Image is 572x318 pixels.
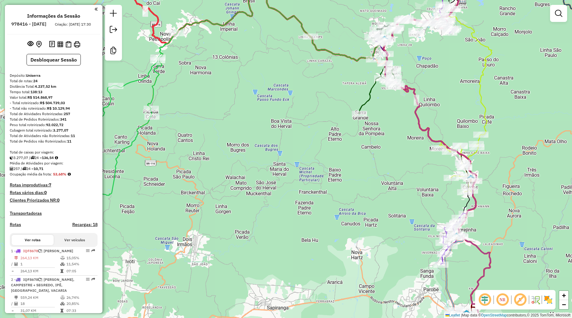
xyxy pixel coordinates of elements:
[10,161,98,166] div: Média de Atividades por viagem:
[477,292,492,307] span: Ocultar deslocamento
[20,301,60,307] td: 18
[60,309,63,313] i: Tempo total em rota
[27,54,81,65] button: Desbloquear Sessão
[10,111,98,117] div: Total de Atividades Roteirizadas:
[44,190,47,195] strong: 0
[467,175,475,182] img: Três Coroas
[495,292,510,307] span: Ocultar NR
[72,222,98,227] h4: Recargas: 18
[20,268,60,274] td: 264,13 KM
[552,7,565,19] a: Exibir filtros
[20,255,60,261] td: 264,13 KM
[30,156,34,160] i: Total de rotas
[10,156,13,160] i: Cubagem total roteirizado
[22,167,26,171] i: Total de rotas
[107,44,120,58] a: Criar modelo
[49,182,51,188] strong: 7
[60,262,65,266] i: % de utilização da cubagem
[562,291,566,299] span: +
[30,90,42,94] strong: 138:13
[452,232,460,240] img: Igrejinha
[66,295,95,301] td: 26,74%
[27,95,52,100] strong: R$ 514.868,97
[559,291,568,300] a: Zoom in
[11,277,74,293] span: 2 -
[10,95,98,100] div: Valor total:
[57,197,59,203] strong: 0
[34,166,43,171] strong: 10,71
[60,117,66,122] strong: 341
[35,40,43,49] button: Centralizar mapa no depósito ou ponto de apoio
[48,40,56,49] button: Logs desbloquear sessão
[55,156,58,160] i: Meta Caixas/viagem: 1,00 Diferença: 135,54
[60,269,63,273] i: Tempo total em rota
[46,122,63,127] strong: 92.022,72
[35,84,56,89] strong: 4.237,52 km
[10,150,98,155] div: Total de caixas por viagem:
[53,172,66,176] strong: 53,68%
[10,198,98,203] h4: Clientes Priorizados NR:
[10,89,98,95] div: Tempo total:
[60,296,65,299] i: % de utilização do peso
[66,255,95,261] td: 15,05%
[463,309,470,317] img: Taquara
[26,73,41,78] strong: Uniserra
[20,295,60,301] td: 559,24 KM
[67,139,71,143] strong: 11
[66,308,95,314] td: 07:33
[23,277,38,282] span: IQF8678
[303,34,318,40] div: Atividade não roteirizada - LOJA E ARMAZEM WILTG
[47,106,70,111] strong: R$ 10.129,94
[10,122,98,128] div: Peso total roteirizado:
[10,166,98,171] div: 257 / 24 =
[26,39,35,49] button: Exibir sessão original
[64,40,73,49] button: Visualizar Romaneio
[10,155,98,161] div: 3.277,07 / 24 =
[409,31,424,37] div: Atividade não roteirizada - COMERCIAL JONATAS LTDA
[10,100,98,106] div: - Total roteirizado:
[531,295,540,305] img: Fluxo de ruas
[408,28,424,34] div: Atividade não roteirizada - MERCADO SANTA MARTA
[10,78,98,84] div: Total de rotas:
[543,295,553,305] img: Exibir/Ocultar setores
[107,23,120,37] a: Exportar sessão
[10,84,98,89] div: Distância Total:
[445,313,460,317] a: Leaflet
[10,222,21,227] a: Rotas
[86,249,90,253] em: Opções
[20,261,60,267] td: 1
[11,261,14,267] td: /
[11,21,46,27] h6: 978416 - [DATE]
[107,7,120,21] a: Nova sessão e pesquisa
[559,300,568,309] a: Zoom out
[60,256,65,260] i: % de utilização do peso
[381,35,388,43] img: Gramado
[54,235,96,245] button: Ver veículos
[10,167,13,171] i: Total de Atividades
[38,249,41,253] i: Veículo já utilizado nesta sessão
[95,5,98,12] a: Clique aqui para minimizar o painel
[10,106,98,111] div: - Total não roteirizado:
[71,133,75,138] strong: 11
[481,313,507,317] a: OpenStreetMap
[369,32,384,38] div: Atividade não roteirizada - MERCADO PONTO CERTO
[11,308,14,314] td: =
[42,155,54,160] strong: 136,54
[20,308,60,314] td: 31,07 KM
[10,133,98,139] div: Total de Atividades não Roteirizadas:
[562,301,566,308] span: −
[68,172,71,176] em: Média calculada utilizando a maior ocupação (%Peso ou %Cubagem) de cada rota da sessão. Rotas cro...
[11,277,74,293] span: | [PERSON_NAME], CAMPESTRE + SEGREDO, IPÊ, [GEOGRAPHIC_DATA], VACARIA
[10,211,98,216] h4: Transportadoras
[11,301,14,307] td: /
[41,249,73,253] span: | [PERSON_NAME]
[10,172,52,176] span: Ocupação média da frota:
[444,313,572,318] div: Map data © contributors,© 2025 TomTom, Microsoft
[60,302,65,306] i: % de utilização da cubagem
[66,268,95,274] td: 07:05
[73,40,81,49] button: Imprimir Rotas
[86,277,90,281] em: Opções
[56,40,64,48] button: Visualizar relatório de Roteirização
[12,235,54,245] button: Ver rotas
